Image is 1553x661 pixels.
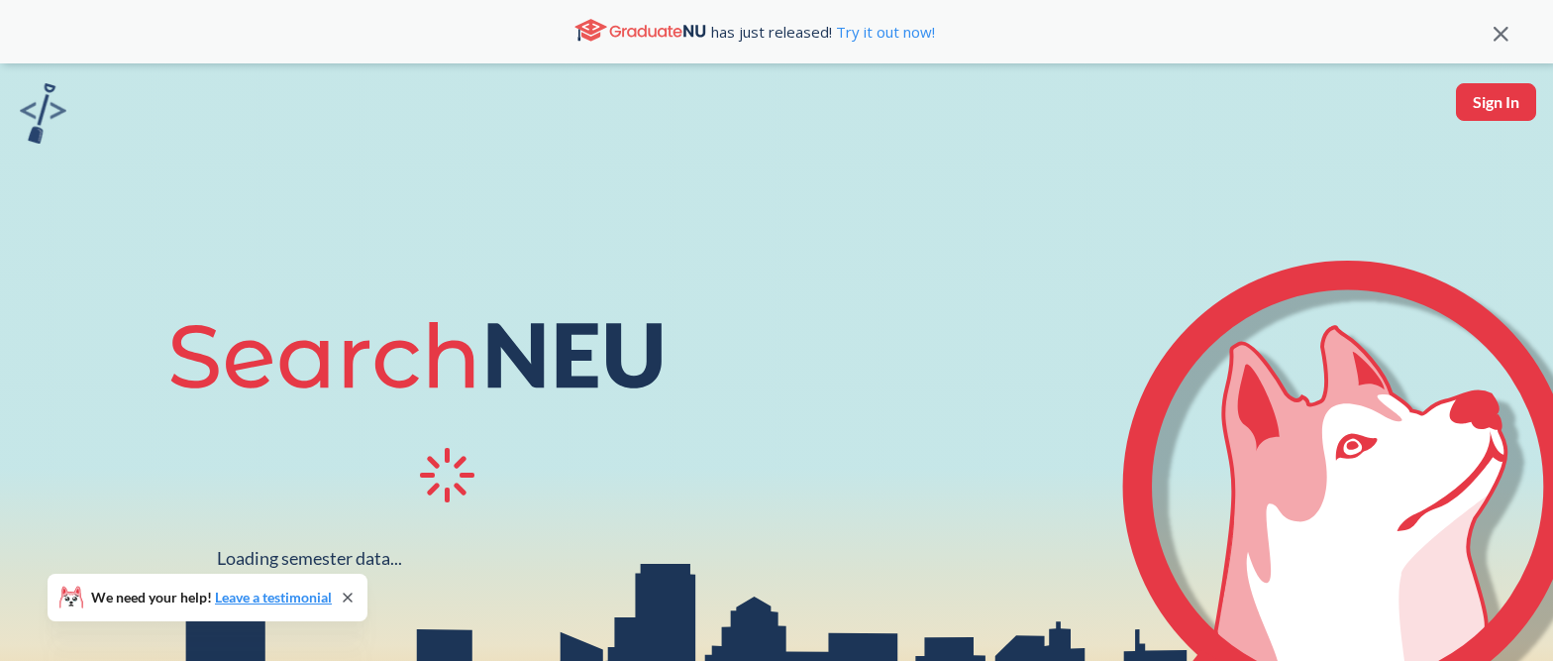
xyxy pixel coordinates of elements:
[217,547,402,570] div: Loading semester data...
[711,21,935,43] span: has just released!
[832,22,935,42] a: Try it out now!
[1456,83,1536,121] button: Sign In
[91,591,332,605] span: We need your help!
[215,589,332,606] a: Leave a testimonial
[20,83,66,144] img: sandbox logo
[20,83,66,150] a: sandbox logo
